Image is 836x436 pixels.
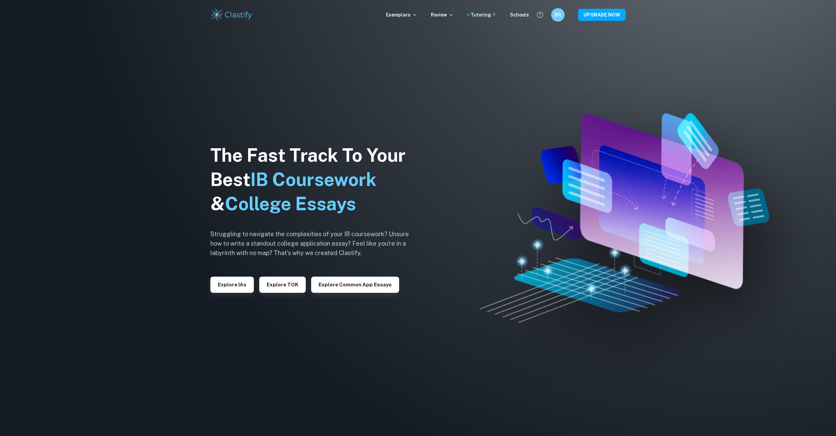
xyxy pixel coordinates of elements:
[311,277,399,293] button: Explore Common App essays
[210,281,254,287] a: Explore IAs
[386,11,417,19] p: Exemplars
[210,277,254,293] button: Explore IAs
[259,277,306,293] button: Explore TOK
[554,11,562,19] h6: BR
[210,229,419,258] h6: Struggling to navigate the complexities of your IB coursework? Unsure how to write a standout col...
[431,11,454,19] p: Review
[311,281,399,287] a: Explore Common App essays
[510,11,529,19] a: Schools
[210,8,253,22] img: Clastify logo
[259,281,306,287] a: Explore TOK
[578,9,626,21] button: UPGRADE NOW
[225,193,356,214] span: College Essays
[250,169,377,190] span: IB Coursework
[551,8,565,22] button: BR
[479,113,769,322] img: Clastify hero
[471,11,497,19] a: Tutoring
[534,9,546,21] button: Help and Feedback
[210,143,419,216] h1: The Fast Track To Your Best &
